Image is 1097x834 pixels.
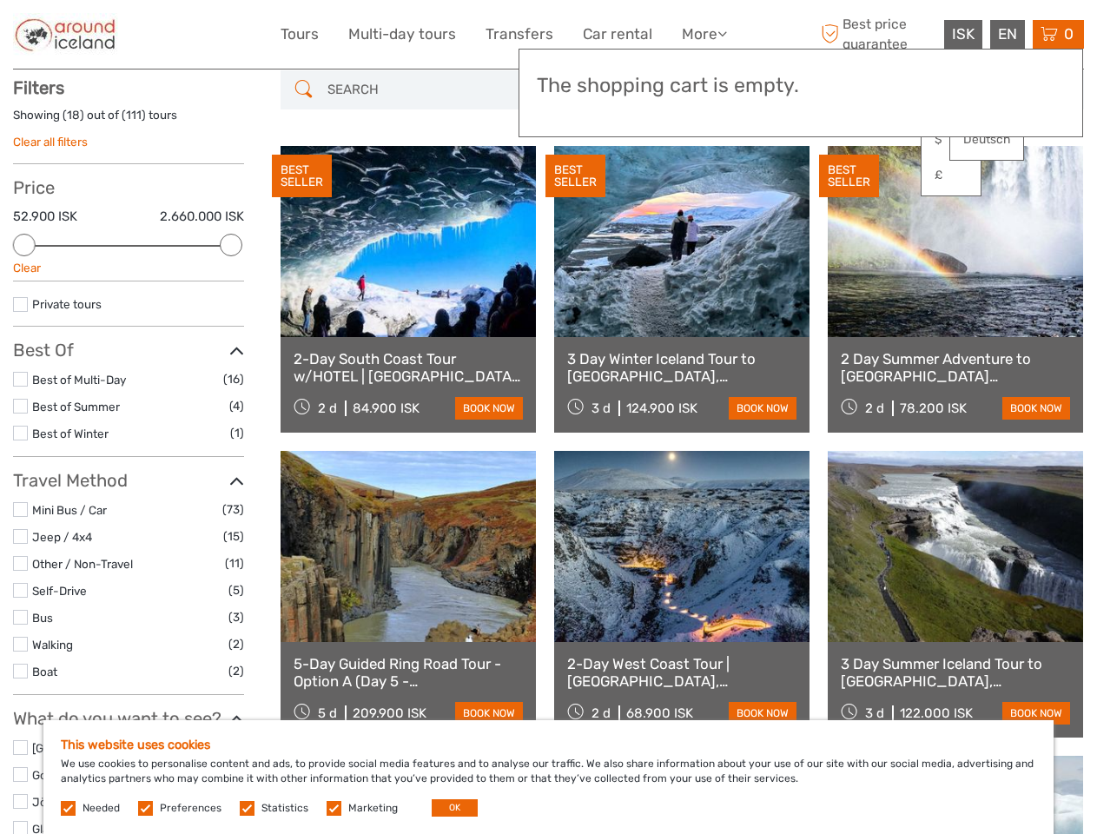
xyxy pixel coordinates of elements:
[223,526,244,546] span: (15)
[272,155,332,198] div: BEST SELLER
[223,369,244,389] span: (16)
[567,350,796,386] a: 3 Day Winter Iceland Tour to [GEOGRAPHIC_DATA], [GEOGRAPHIC_DATA], [GEOGRAPHIC_DATA] and [GEOGRAP...
[922,124,981,156] a: $
[228,580,244,600] span: (5)
[24,30,196,44] p: We're away right now. Please check back later!
[1061,25,1076,43] span: 0
[626,705,693,721] div: 68.900 ISK
[229,396,244,416] span: (4)
[160,208,244,226] label: 2.660.000 ISK
[819,155,879,198] div: BEST SELLER
[13,208,77,226] label: 52.900 ISK
[32,584,87,598] a: Self-Drive
[348,801,398,816] label: Marketing
[900,400,967,416] div: 78.200 ISK
[950,124,1023,156] a: Deutsch
[261,801,308,816] label: Statistics
[67,107,80,123] label: 18
[294,655,523,691] a: 5-Day Guided Ring Road Tour - Option A (Day 5 - [GEOGRAPHIC_DATA])
[455,397,523,420] a: book now
[13,107,244,134] div: Showing ( ) out of ( ) tours
[13,708,244,729] h3: What do you want to see?
[626,400,697,416] div: 124.900 ISK
[952,25,975,43] span: ISK
[83,801,120,816] label: Needed
[32,530,92,544] a: Jeep / 4x4
[537,74,1065,98] h3: The shopping cart is empty.
[230,423,244,443] span: (1)
[32,638,73,652] a: Walking
[432,799,478,817] button: OK
[281,22,319,47] a: Tours
[591,705,611,721] span: 2 d
[13,260,244,276] div: Clear
[545,155,605,198] div: BEST SELLER
[729,397,796,420] a: book now
[591,400,611,416] span: 3 d
[32,795,220,809] a: Jökulsárlón/[GEOGRAPHIC_DATA]
[200,27,221,48] button: Open LiveChat chat widget
[222,500,244,520] span: (73)
[32,400,120,414] a: Best of Summer
[567,655,796,691] a: 2-Day West Coast Tour | [GEOGRAPHIC_DATA], [GEOGRAPHIC_DATA] w/Canyon Baths
[61,738,1036,752] h5: This website uses cookies
[348,22,456,47] a: Multi-day tours
[43,720,1054,834] div: We use cookies to personalise content and ads, to provide social media features and to analyse ou...
[228,634,244,654] span: (2)
[321,75,527,105] input: SEARCH
[1002,397,1070,420] a: book now
[228,607,244,627] span: (3)
[225,553,244,573] span: (11)
[13,470,244,491] h3: Travel Method
[729,702,796,725] a: book now
[13,13,118,56] img: Around Iceland
[32,768,103,782] a: Golden Circle
[13,135,88,149] a: Clear all filters
[294,350,523,386] a: 2-Day South Coast Tour w/HOTEL | [GEOGRAPHIC_DATA], [GEOGRAPHIC_DATA], [GEOGRAPHIC_DATA] & Waterf...
[318,705,337,721] span: 5 d
[13,340,244,361] h3: Best Of
[816,15,940,53] span: Best price guarantee
[32,503,107,517] a: Mini Bus / Car
[32,665,57,678] a: Boat
[841,350,1070,386] a: 2 Day Summer Adventure to [GEOGRAPHIC_DATA] [GEOGRAPHIC_DATA], Glacier Hiking, [GEOGRAPHIC_DATA],...
[13,177,244,198] h3: Price
[126,107,142,123] label: 111
[318,400,337,416] span: 2 d
[682,22,727,47] a: More
[990,20,1025,49] div: EN
[32,427,109,440] a: Best of Winter
[865,400,884,416] span: 2 d
[353,400,420,416] div: 84.900 ISK
[32,741,150,755] a: [GEOGRAPHIC_DATA]
[1002,702,1070,725] a: book now
[228,661,244,681] span: (2)
[486,22,553,47] a: Transfers
[13,77,64,98] strong: Filters
[32,373,126,387] a: Best of Multi-Day
[841,655,1070,691] a: 3 Day Summer Iceland Tour to [GEOGRAPHIC_DATA], [GEOGRAPHIC_DATA] with Glacier Lagoon & Glacier Hike
[353,705,426,721] div: 209.900 ISK
[32,611,53,625] a: Bus
[455,702,523,725] a: book now
[583,22,652,47] a: Car rental
[160,801,221,816] label: Preferences
[922,160,981,191] a: £
[32,297,102,311] a: Private tours
[900,705,973,721] div: 122.000 ISK
[865,705,884,721] span: 3 d
[32,557,133,571] a: Other / Non-Travel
